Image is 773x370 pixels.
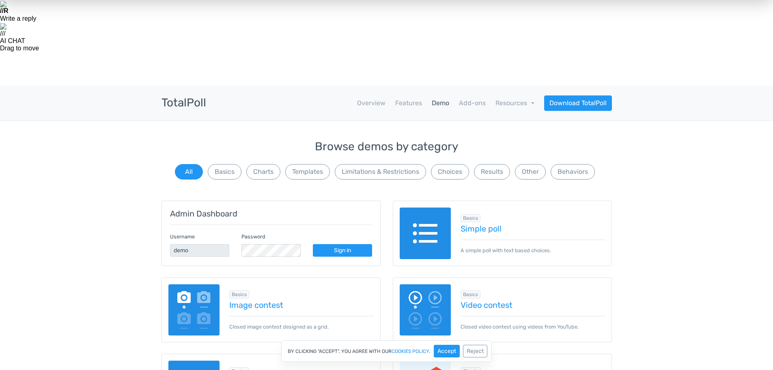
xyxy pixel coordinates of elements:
button: Other [515,164,546,180]
button: All [175,164,203,180]
img: image-poll.png [168,284,220,336]
button: Basics [208,164,241,180]
p: A simple poll with text based choices. [461,240,605,254]
a: Overview [357,98,385,108]
a: cookies policy [392,349,429,354]
a: Features [395,98,422,108]
img: text-poll.png [400,208,451,259]
span: Browse all in Basics [229,290,249,299]
button: Results [474,164,510,180]
button: Limitations & Restrictions [335,164,426,180]
label: Password [241,233,265,240]
p: Closed image contest designed as a grid. [229,316,374,331]
button: Charts [246,164,280,180]
a: Demo [432,98,449,108]
img: video-poll.png [400,284,451,336]
button: Choices [431,164,469,180]
h3: TotalPoll [161,97,206,109]
a: Simple poll [461,224,605,233]
button: Behaviors [551,164,595,180]
span: Browse all in Basics [461,214,480,222]
h3: Browse demos by category [161,141,612,153]
a: Download TotalPoll [544,95,612,111]
a: Video contest [461,301,605,309]
a: Add-ons [459,98,486,108]
a: Resources [495,99,534,107]
label: Username [170,233,195,240]
button: Templates [285,164,330,180]
a: Sign in [313,244,372,257]
button: Accept [434,345,460,357]
h5: Admin Dashboard [170,209,372,218]
div: By clicking "Accept", you agree with our . [281,340,492,362]
p: Closed video contest using videos from YouTube. [461,316,605,331]
a: Image contest [229,301,374,309]
span: Browse all in Basics [461,290,480,299]
button: Reject [463,345,487,357]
